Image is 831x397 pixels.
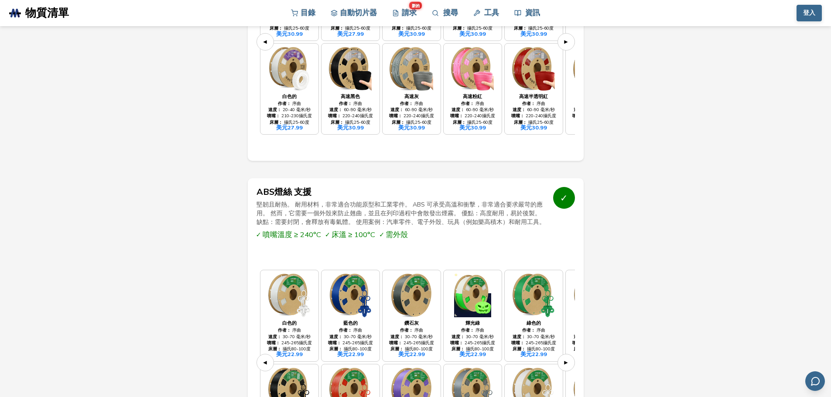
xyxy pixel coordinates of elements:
div: 序曲 [400,328,423,333]
strong: 床層： [513,346,526,352]
strong: 噴嘴： [267,340,280,346]
strong: 作者： [339,101,352,106]
strong: 速度： [451,334,465,339]
div: 攝氏80 - 100 度 [513,346,555,351]
div: 220 - 240 攝氏度 [450,113,495,118]
div: 攝氏25 - 60 度 [270,120,309,125]
div: 序曲 [461,101,484,106]
div: 白色的 [282,321,297,326]
a: 白色的作者： 序曲速度： 20-40 毫米/秒噴嘴： 210-230攝氏度床層： 攝氏25-60度美元27.99 [260,43,319,135]
img: ABS-白色 [264,274,315,317]
div: 美元 30.99 [459,125,486,131]
div: 20 - 40 毫米/秒 [268,107,311,112]
div: 30 - 70 毫米/秒 [390,334,433,339]
div: 美元 30.99 [520,31,547,37]
div: 30 - 70 毫米/秒 [451,334,494,339]
a: 輝光綠作者： 序曲速度： 30-70 毫米/秒噴嘴： 245-265攝氏度床層： 攝氏80-100度美元22.99 [443,270,502,361]
strong: 床層： [514,119,527,125]
div: 245 - 265 攝氏度 [450,340,495,345]
div: 美元 22.99 [276,351,303,357]
strong: 噴嘴： [328,340,341,346]
strong: 噴嘴： [572,340,585,346]
div: 30 - 70 毫米/秒 [513,334,555,339]
a: 白色的作者： 序曲速度： 30-70 毫米/秒噴嘴： 245-265攝氏度床層： 攝氏80-100度美元22.99 [260,270,319,361]
div: 藍色的 [343,321,358,326]
div: 美元 30.99 [337,125,364,131]
div: 攝氏25 - 60 度 [453,26,492,31]
a: 高速粉紅作者： 序曲速度： 60-90 毫米/秒噴嘴： 220-240攝氏度床層： 攝氏25-60度美元30.99 [443,43,502,135]
div: 美元 22.99 [459,351,486,357]
button: ▶ [557,354,575,371]
strong: 作者： [339,327,352,333]
div: 序曲 [278,328,301,333]
strong: 作者： [461,327,474,333]
div: 攝氏80 - 100 度 [451,346,494,351]
div: 美元 30.99 [276,31,303,37]
a: 高速黑色作者： 序曲速度： 60-90 毫米/秒噴嘴： 220-240攝氏度床層： 攝氏25-60度美元30.99 [321,43,380,135]
div: 白色的 [282,94,297,100]
div: 245 - 265 攝氏度 [511,340,556,345]
strong: 作者： [522,327,535,333]
strong: 作者： [400,327,413,333]
strong: 床層： [331,25,344,31]
button: ▶ [557,33,575,51]
a: 紫色的作者： 序曲速度： 30-70 毫米/秒噴嘴： 245-265攝氏度床層： 攝氏80-100度美元19.99 [565,270,624,361]
strong: 作者： [278,101,291,106]
div: 攝氏25 - 60 度 [270,26,309,31]
div: 高速半透明紅 [519,94,548,100]
div: 攝氏80 - 100 度 [574,346,616,351]
div: 30 - 70 毫米/秒 [268,334,311,339]
div: 序曲 [522,101,545,106]
strong: 速度： [574,334,587,339]
div: 美元 30.99 [398,125,425,131]
strong: 速度： [268,107,281,112]
img: ABS - 鑽石灰 [386,274,437,317]
div: 攝氏80 - 100 度 [268,346,311,351]
div: 美元 30.99 [520,125,547,131]
div: 攝氏25 - 60 度 [514,120,554,125]
strong: 速度： [513,334,526,339]
div: 輝光綠 [465,321,480,326]
img: TPU-高速白 [569,47,620,91]
strong: 床層： [390,346,404,352]
div: 美元 30.99 [398,31,425,37]
strong: 噴嘴： [450,340,463,346]
div: 210 - 230 攝氏度 [267,113,312,118]
img: TPU-白色 [264,47,315,91]
strong: 作者： [278,327,291,333]
img: TPU-高速半透明紅色 [508,47,559,91]
a: 高速灰作者： 序曲速度： 60-90 毫米/秒噴嘴： 220-240攝氏度床層： 攝氏25-60度美元30.99 [382,43,441,135]
strong: 速度： [390,107,404,112]
div: 綠色的 [527,321,541,326]
strong: 床層： [392,25,405,31]
p: 堅韌且耐熱。 耐用材料，非常適合功能原型和工業零件。 ABS 可承受高溫和衝擊，非常適合要求嚴苛的應用。 然而，它需要一個外殼來防止翹曲，並且在列印過程中會散發出煙霧。 優點：高度耐用，易於後製... [256,200,547,226]
div: 美元 22.99 [520,351,547,357]
div: 美元 27.99 [337,31,364,37]
span: ✓ 床溫 ≥ 100°C [325,231,375,239]
div: 美元 22.99 [398,351,425,357]
span: ✓ 噴嘴溫度 ≥ 240°C [256,231,321,239]
span: ✓ 需外殼 [380,231,408,239]
div: 60 - 90 毫米/秒 [329,107,372,112]
strong: 噴嘴： [511,340,524,346]
div: 220 - 240 攝氏度 [511,113,556,118]
div: 攝氏25 - 60 度 [331,120,370,125]
div: 序曲 [461,328,484,333]
div: 攝氏25 - 60 度 [392,26,431,31]
span: 物質清單 [25,7,69,19]
strong: 噴嘴： [389,340,402,346]
div: 序曲 [278,101,301,106]
div: 高速灰 [404,94,419,100]
div: 攝氏80 - 100 度 [390,346,433,351]
div: 攝氏25 - 60 度 [392,120,431,125]
div: 序曲 [522,328,545,333]
strong: 床層： [453,25,466,31]
div: 序曲 [339,328,362,333]
div: 245 - 265 攝氏度 [328,340,373,345]
strong: 床層： [453,119,466,125]
button: 登入 [797,5,822,21]
img: ABS-紫色 [569,274,620,317]
a: 鑽石灰作者： 序曲速度： 30-70 毫米/秒噴嘴： 245-265攝氏度床層： 攝氏80-100度美元22.99 [382,270,441,361]
img: TPU-高速黑色 [325,47,376,91]
div: 30 - 70 毫米/秒 [329,334,372,339]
